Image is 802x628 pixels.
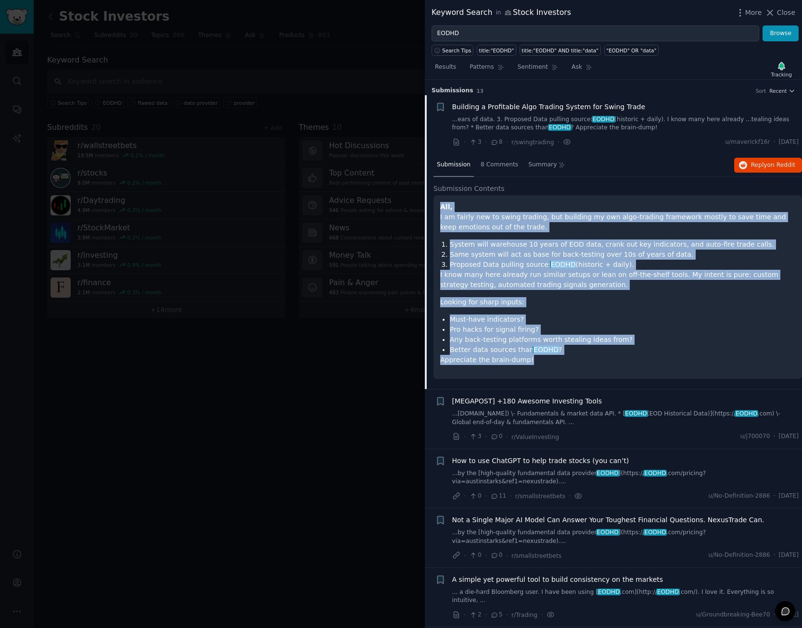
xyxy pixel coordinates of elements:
[450,345,795,355] li: Better data sources than ?
[469,551,481,560] span: 0
[437,161,471,169] span: Submission
[477,45,516,56] a: title:"EODHD"
[452,575,663,585] a: A simple yet powerful tool to build consistency on the markets
[777,8,795,18] span: Close
[464,491,466,501] span: ·
[515,493,565,500] span: r/smallstreetbets
[485,491,487,501] span: ·
[452,396,602,406] a: [MEGAPOST] +180 Awesome Investing Tools
[466,60,507,79] a: Patterns
[592,116,615,123] span: EODHD
[464,551,466,561] span: ·
[541,610,543,620] span: ·
[469,611,481,619] span: 2
[509,491,511,501] span: ·
[596,529,620,536] span: EODHD
[511,612,537,618] span: r/Trading
[751,161,795,170] span: Reply
[596,470,620,477] span: EODHD
[469,138,481,147] span: 3
[452,456,629,466] a: How to use ChatGPT to help trade stocks (you can’t)
[520,45,601,56] a: title:"EODHD" AND title:"data"
[479,47,514,54] div: title:"EODHD"
[496,9,501,17] span: in
[477,88,484,94] span: 13
[518,63,548,72] span: Sentiment
[490,492,506,501] span: 11
[709,551,770,560] span: u/No-Definition-2886
[442,47,471,54] span: Search Tips
[550,261,576,268] span: EODHD
[656,589,680,595] span: EODHD
[481,161,518,169] span: 8 Comments
[450,250,795,260] li: Same system will act as base for back-testing over 10s of years of data.
[452,115,799,132] a: ...ears of data. 3. Proposed Data pulling source:EODHD(historic + daily). I know many here alread...
[568,60,596,79] a: Ask
[745,8,762,18] span: More
[624,410,648,417] span: EODHD
[767,162,795,168] span: on Reddit
[774,492,776,501] span: ·
[597,589,621,595] span: EODHD
[450,260,795,270] li: Proposed Data pulling source: (historic + daily).
[490,611,502,619] span: 5
[779,551,799,560] span: [DATE]
[643,529,667,536] span: EODHD
[485,137,487,147] span: ·
[464,137,466,147] span: ·
[440,297,795,307] p: Looking for sharp inputs:
[452,102,646,112] a: Building a Profitable Algo Trading System for Swing Trade
[470,63,494,72] span: Patterns
[558,137,560,147] span: ·
[756,88,766,94] div: Sort
[506,551,508,561] span: ·
[533,346,559,353] span: EODHD
[725,138,770,147] span: u/maverickf16r
[528,161,557,169] span: Summary
[734,158,802,173] button: Replyon Reddit
[765,8,795,18] button: Close
[490,551,502,560] span: 0
[569,491,571,501] span: ·
[506,137,508,147] span: ·
[606,47,656,54] div: "EODHD" OR "data"
[767,59,795,79] button: Tracking
[506,610,508,620] span: ·
[450,314,795,325] li: Must-have indicators?
[511,553,561,559] span: r/smallstreetbets
[514,60,561,79] a: Sentiment
[709,492,770,501] span: u/No-Definition-2886
[735,410,758,417] span: EODHD
[435,63,456,72] span: Results
[735,8,762,18] button: More
[452,515,764,525] span: Not a Single Major AI Model Can Answer Your Toughest Financial Questions. NexusTrade Can.
[779,432,799,441] span: [DATE]
[432,45,473,56] button: Search Tips
[779,492,799,501] span: [DATE]
[432,25,759,42] input: Try a keyword related to your business
[452,469,799,486] a: ...by the [high-quality fundamental data providerEODHD](https://EODHD.com/pricing?via=austinstark...
[522,47,598,54] div: title:"EODHD" AND title:"data"
[643,470,667,477] span: EODHD
[464,610,466,620] span: ·
[450,239,795,250] li: System will warehouse 10 years of EOD data, crank out key indicators, and auto-fire trade calls.
[774,432,776,441] span: ·
[440,270,795,290] p: I know many here already run similar setups or lean on off-the-shelf tools. My intent is pure: cu...
[485,551,487,561] span: ·
[440,203,453,211] strong: All,
[450,335,795,345] li: Any back-testing platforms worth stealing ideas from?
[490,138,502,147] span: 8
[548,124,572,131] span: EODHD
[511,139,554,146] span: r/swingtrading
[779,138,799,147] span: [DATE]
[485,610,487,620] span: ·
[696,611,770,619] span: u/Groundbreaking-Bee70
[511,434,559,440] span: r/ValueInvesting
[774,611,776,619] span: ·
[774,551,776,560] span: ·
